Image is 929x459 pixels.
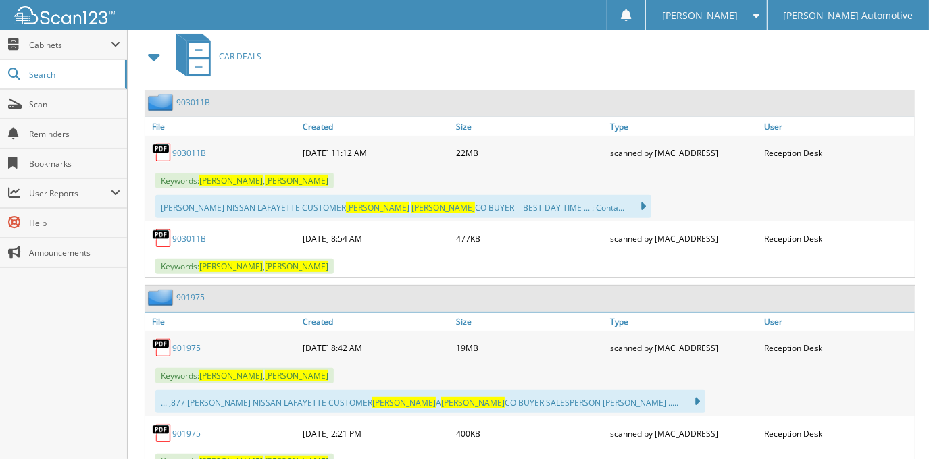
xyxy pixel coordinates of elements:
[299,225,453,252] div: [DATE] 8:54 AM
[607,117,761,136] a: Type
[29,217,120,229] span: Help
[265,370,328,381] span: [PERSON_NAME]
[453,139,607,166] div: 22MB
[176,97,210,108] a: 903011B
[145,117,299,136] a: File
[607,334,761,361] div: scanned by [MAC_ADDRESS]
[155,173,334,188] span: Keywords: ,
[453,334,607,361] div: 19MB
[761,139,915,166] div: Reception Desk
[29,99,120,110] span: Scan
[29,128,120,140] span: Reminders
[155,259,334,274] span: Keywords: ,
[29,188,111,199] span: User Reports
[155,368,334,383] span: Keywords: ,
[199,261,263,272] span: [PERSON_NAME]
[155,195,651,218] div: [PERSON_NAME] NISSAN LAFAYETTE CUSTOMER CO BUYER = BEST DAY TIME ... : Conta...
[607,225,761,252] div: scanned by [MAC_ADDRESS]
[372,397,436,408] span: [PERSON_NAME]
[346,202,409,213] span: [PERSON_NAME]
[761,334,915,361] div: Reception Desk
[172,233,206,244] a: 903011B
[453,225,607,252] div: 477KB
[148,289,176,306] img: folder2.png
[152,228,172,248] img: PDF.png
[152,423,172,443] img: PDF.png
[152,142,172,163] img: PDF.png
[761,117,915,136] a: User
[607,420,761,447] div: scanned by [MAC_ADDRESS]
[453,420,607,447] div: 400KB
[176,292,205,303] a: 901975
[453,313,607,331] a: Size
[761,225,915,252] div: Reception Desk
[29,247,120,259] span: Announcements
[299,117,453,136] a: Created
[265,261,328,272] span: [PERSON_NAME]
[168,30,261,83] a: CAR DEALS
[29,158,120,169] span: Bookmarks
[29,39,111,51] span: Cabinets
[199,175,263,186] span: [PERSON_NAME]
[172,428,201,439] a: 901975
[29,69,118,80] span: Search
[265,175,328,186] span: [PERSON_NAME]
[172,342,201,354] a: 901975
[148,94,176,111] img: folder2.png
[299,420,453,447] div: [DATE] 2:21 PM
[219,51,261,62] span: CAR DEALS
[155,390,705,413] div: ... ,877 [PERSON_NAME] NISSAN LAFAYETTE CUSTOMER A CO BUYER SALESPERSON [PERSON_NAME] .....
[761,313,915,331] a: User
[172,147,206,159] a: 903011B
[14,6,115,24] img: scan123-logo-white.svg
[441,397,505,408] span: [PERSON_NAME]
[662,11,738,20] span: [PERSON_NAME]
[783,11,913,20] span: [PERSON_NAME] Automotive
[299,313,453,331] a: Created
[199,370,263,381] span: [PERSON_NAME]
[299,139,453,166] div: [DATE] 11:12 AM
[411,202,475,213] span: [PERSON_NAME]
[453,117,607,136] a: Size
[152,337,172,358] img: PDF.png
[607,139,761,166] div: scanned by [MAC_ADDRESS]
[607,313,761,331] a: Type
[145,313,299,331] a: File
[299,334,453,361] div: [DATE] 8:42 AM
[761,420,915,447] div: Reception Desk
